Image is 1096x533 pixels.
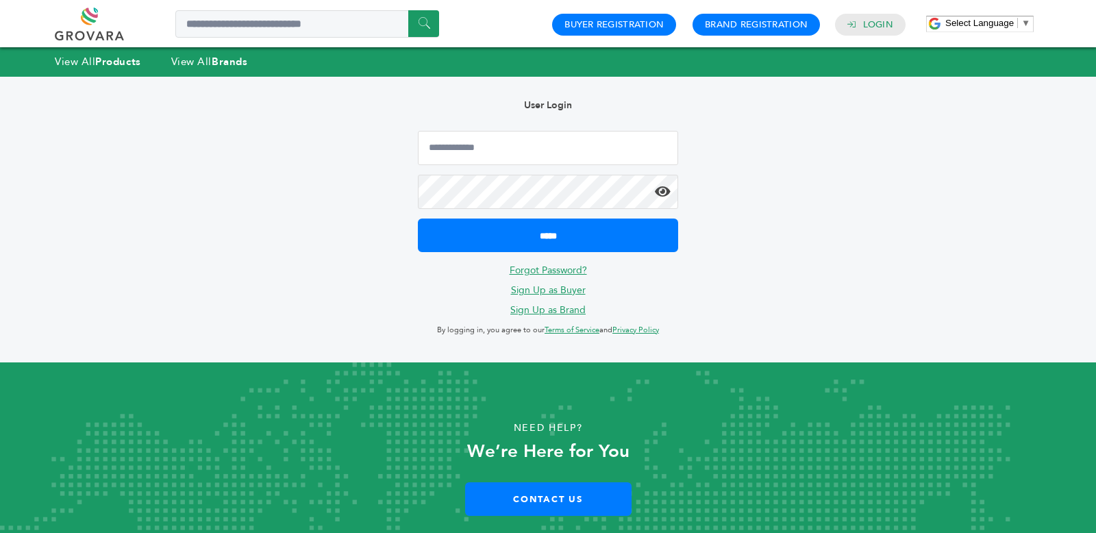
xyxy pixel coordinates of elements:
[510,303,586,317] a: Sign Up as Brand
[863,18,893,31] a: Login
[511,284,586,297] a: Sign Up as Buyer
[510,264,587,277] a: Forgot Password?
[418,175,678,209] input: Password
[705,18,808,31] a: Brand Registration
[212,55,247,69] strong: Brands
[1021,18,1030,28] span: ▼
[55,55,141,69] a: View AllProducts
[465,482,632,516] a: Contact Us
[95,55,140,69] strong: Products
[175,10,439,38] input: Search a product or brand...
[612,325,659,335] a: Privacy Policy
[467,439,630,464] strong: We’re Here for You
[524,99,572,112] b: User Login
[418,322,678,338] p: By logging in, you agree to our and
[418,131,678,165] input: Email Address
[55,418,1041,438] p: Need Help?
[945,18,1014,28] span: Select Language
[545,325,599,335] a: Terms of Service
[945,18,1030,28] a: Select Language​
[564,18,664,31] a: Buyer Registration
[171,55,248,69] a: View AllBrands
